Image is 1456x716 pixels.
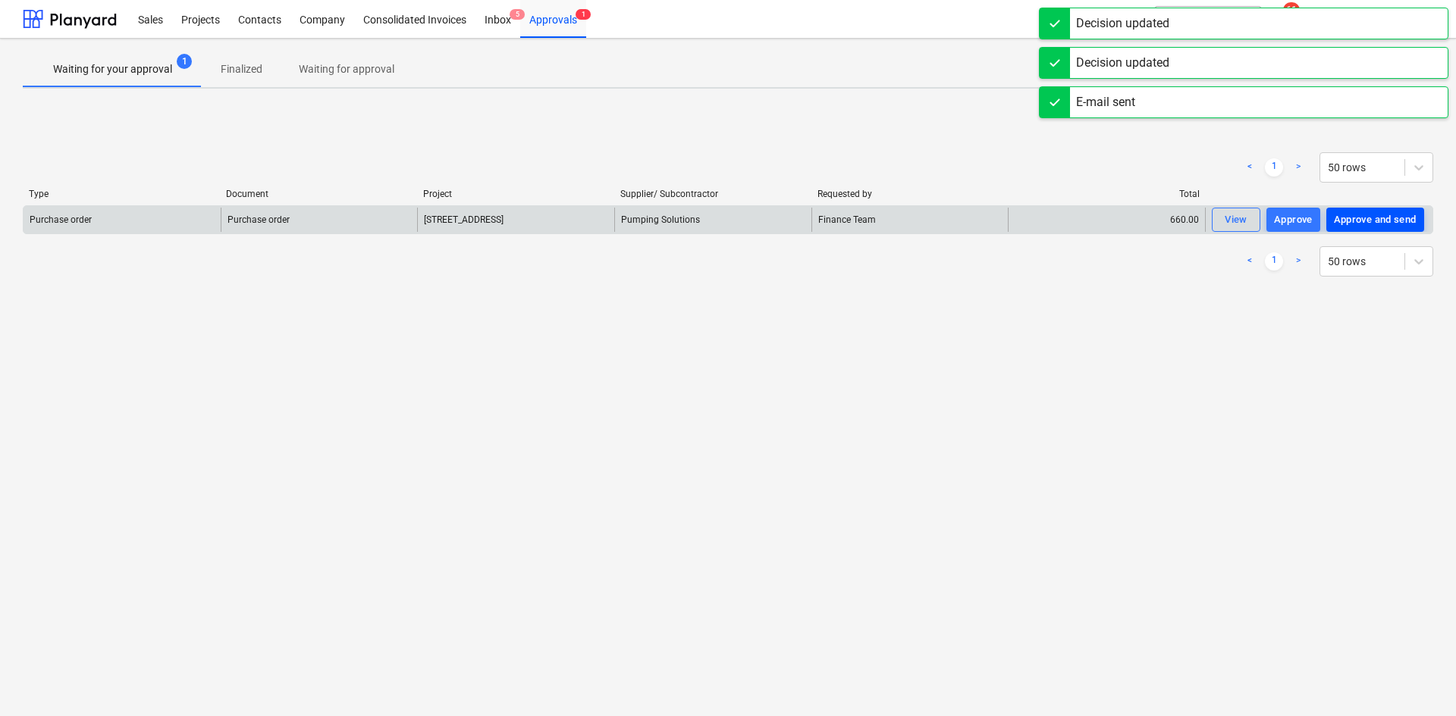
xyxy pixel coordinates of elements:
div: 660.00 [1008,208,1205,232]
p: Waiting for your approval [53,61,172,77]
button: Approve and send [1326,208,1424,232]
div: View [1225,211,1247,229]
span: 1 [177,54,192,69]
p: Finalized [221,61,262,77]
button: Approve [1266,208,1320,232]
div: Decision updated [1076,54,1169,72]
div: Approve and send [1334,211,1417,229]
div: Purchase order [30,214,92,225]
a: Next page [1289,158,1307,177]
a: Next page [1289,252,1307,270]
a: Page 1 is your current page [1265,252,1283,270]
p: Waiting for approval [299,61,394,77]
div: Approve [1274,211,1313,229]
a: Page 1 is your current page [1265,158,1283,177]
div: Document [226,189,411,199]
div: Finance Team [811,208,1009,232]
button: View [1212,208,1260,232]
div: Pumping Solutions [614,208,811,232]
span: 1 [576,9,591,20]
div: Supplier/ Subcontractor [620,189,805,199]
div: E-mail sent [1076,93,1135,111]
div: Project [423,189,608,199]
div: Decision updated [1076,14,1169,33]
a: Previous page [1241,252,1259,270]
div: Requested by [817,189,1003,199]
div: Type [29,189,214,199]
a: Previous page [1241,158,1259,177]
span: 5 [510,9,525,20]
span: 168A Fleet Street [424,214,504,225]
div: Total [1015,189,1200,199]
div: Purchase order [227,214,290,225]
